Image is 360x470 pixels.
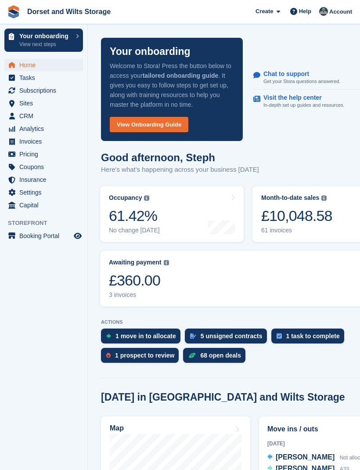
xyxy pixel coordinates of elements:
[19,40,72,48] p: View next steps
[19,161,72,173] span: Coupons
[319,7,328,16] img: Steph Chick
[110,424,124,432] h2: Map
[286,333,340,340] div: 1 task to complete
[100,186,244,242] a: Occupancy 61.42% No change [DATE]
[24,4,114,19] a: Dorset and Wilts Storage
[19,72,72,84] span: Tasks
[19,97,72,109] span: Sites
[4,84,83,97] a: menu
[261,207,332,225] div: £10,048.58
[19,59,72,71] span: Home
[101,329,185,348] a: 1 move in to allocate
[4,72,83,84] a: menu
[164,260,169,265] img: icon-info-grey-7440780725fd019a000dd9b08b2336e03edf1995a4989e88bcd33f0948082b44.svg
[101,348,183,367] a: 1 prospect to review
[200,352,241,359] div: 68 open deals
[4,135,83,148] a: menu
[143,72,219,79] strong: tailored onboarding guide
[329,7,352,16] span: Account
[115,352,174,359] div: 1 prospect to review
[8,219,87,228] span: Storefront
[109,227,160,234] div: No change [DATE]
[19,123,72,135] span: Analytics
[4,199,83,211] a: menu
[7,5,20,18] img: stora-icon-8386f47178a22dfd0bd8f6a31ec36ba5ce8667c1dd55bd0f319d3a0aa187defe.svg
[4,59,83,71] a: menu
[110,47,191,57] p: Your onboarding
[261,227,332,234] div: 61 invoices
[101,152,259,163] h1: Good afternoon, Steph
[4,123,83,135] a: menu
[263,94,338,101] p: Visit the help center
[19,135,72,148] span: Invoices
[261,194,319,202] div: Month-to-date sales
[4,174,83,186] a: menu
[4,230,83,242] a: menu
[4,186,83,199] a: menu
[4,97,83,109] a: menu
[19,84,72,97] span: Subscriptions
[276,453,335,461] span: [PERSON_NAME]
[109,271,169,289] div: £360.00
[4,161,83,173] a: menu
[106,333,111,339] img: move_ins_to_allocate_icon-fdf77a2bb77ea45bf5b3d319d69a93e2d87916cf1d5bf7949dd705db3b84f3ca.svg
[106,353,111,358] img: prospect-51fa495bee0391a8d652442698ab0144808aea92771e9ea1ae160a38d050c398.svg
[109,291,169,299] div: 3 invoices
[109,259,162,266] div: Awaiting payment
[19,148,72,160] span: Pricing
[188,352,196,358] img: deal-1b604bf984904fb50ccaf53a9ad4b4a5d6e5aea283cecdc64d6e3604feb123c2.svg
[101,391,345,403] h2: [DATE] in [GEOGRAPHIC_DATA] and Wilts Storage
[271,329,349,348] a: 1 task to complete
[256,7,273,16] span: Create
[19,33,72,39] p: Your onboarding
[109,194,142,202] div: Occupancy
[4,148,83,160] a: menu
[299,7,311,16] span: Help
[101,165,259,175] p: Here's what's happening across your business [DATE]
[19,186,72,199] span: Settings
[201,333,263,340] div: 5 unsigned contracts
[321,195,327,201] img: icon-info-grey-7440780725fd019a000dd9b08b2336e03edf1995a4989e88bcd33f0948082b44.svg
[110,61,234,109] p: Welcome to Stora! Press the button below to access your . It gives you easy to follow steps to ge...
[19,230,72,242] span: Booking Portal
[19,110,72,122] span: CRM
[190,333,196,339] img: contract_signature_icon-13c848040528278c33f63329250d36e43548de30e8caae1d1a13099fd9432cc5.svg
[144,195,149,201] img: icon-info-grey-7440780725fd019a000dd9b08b2336e03edf1995a4989e88bcd33f0948082b44.svg
[109,207,160,225] div: 61.42%
[4,110,83,122] a: menu
[263,70,333,78] p: Chat to support
[4,29,83,52] a: Your onboarding View next steps
[185,329,271,348] a: 5 unsigned contracts
[263,78,340,85] p: Get your Stora questions answered.
[277,333,282,339] img: task-75834270c22a3079a89374b754ae025e5fb1db73e45f91037f5363f120a921f8.svg
[19,174,72,186] span: Insurance
[115,333,176,340] div: 1 move in to allocate
[72,231,83,241] a: Preview store
[263,101,345,109] p: In-depth set up guides and resources.
[183,348,250,367] a: 68 open deals
[19,199,72,211] span: Capital
[110,117,188,132] a: View Onboarding Guide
